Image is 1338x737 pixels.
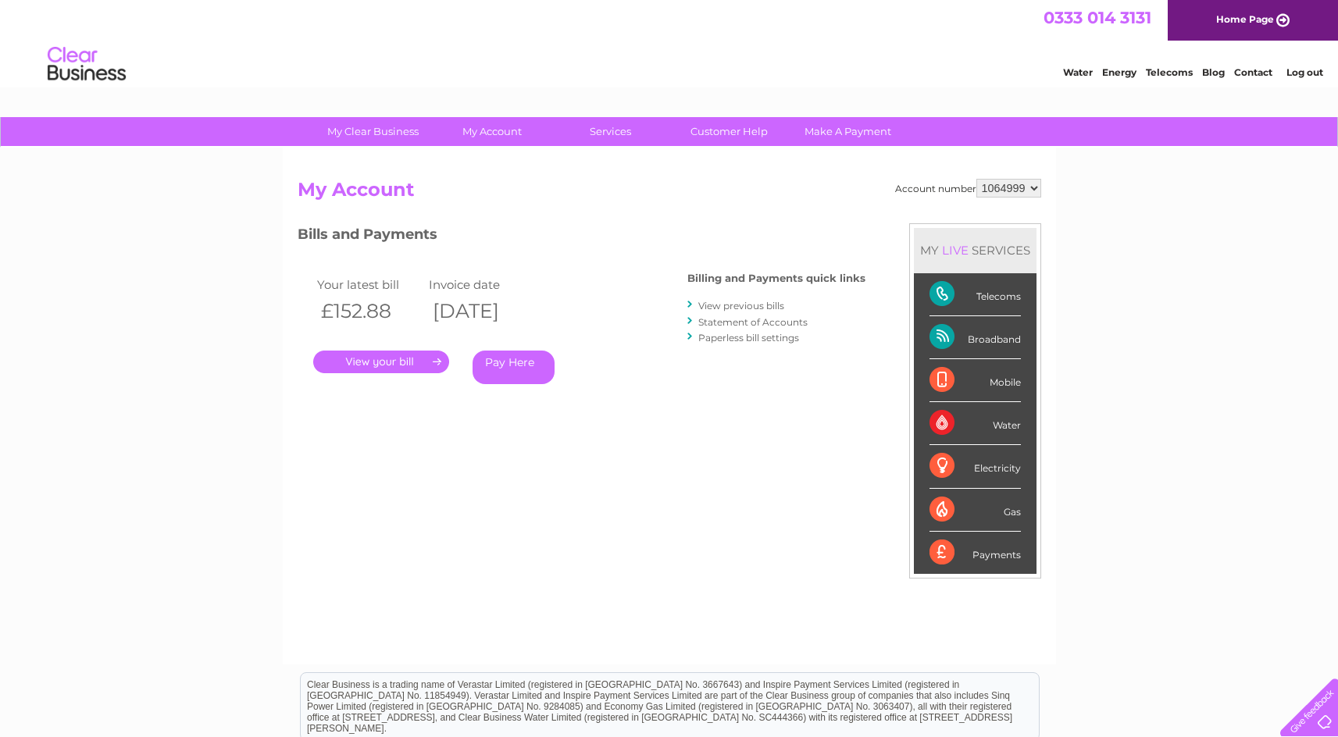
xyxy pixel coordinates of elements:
a: View previous bills [698,300,784,312]
h3: Bills and Payments [298,223,865,251]
div: Gas [929,489,1021,532]
a: Energy [1102,66,1136,78]
div: Water [929,402,1021,445]
div: Account number [895,179,1041,198]
a: Statement of Accounts [698,316,808,328]
div: Payments [929,532,1021,574]
th: [DATE] [425,295,537,327]
th: £152.88 [313,295,426,327]
a: Pay Here [473,351,555,384]
div: Clear Business is a trading name of Verastar Limited (registered in [GEOGRAPHIC_DATA] No. 3667643... [301,9,1039,76]
div: Broadband [929,316,1021,359]
a: Log out [1286,66,1323,78]
td: Invoice date [425,274,537,295]
h2: My Account [298,179,1041,208]
a: Customer Help [665,117,794,146]
div: Mobile [929,359,1021,402]
td: Your latest bill [313,274,426,295]
a: My Clear Business [309,117,437,146]
a: Services [546,117,675,146]
div: Telecoms [929,273,1021,316]
a: . [313,351,449,373]
a: Make A Payment [783,117,912,146]
div: LIVE [939,243,972,258]
div: Electricity [929,445,1021,488]
a: Water [1063,66,1093,78]
img: logo.png [47,41,127,88]
a: My Account [427,117,556,146]
a: Paperless bill settings [698,332,799,344]
h4: Billing and Payments quick links [687,272,865,284]
a: Contact [1234,66,1272,78]
a: Blog [1202,66,1225,78]
a: Telecoms [1146,66,1193,78]
a: 0333 014 3131 [1044,8,1151,27]
div: MY SERVICES [914,228,1037,272]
